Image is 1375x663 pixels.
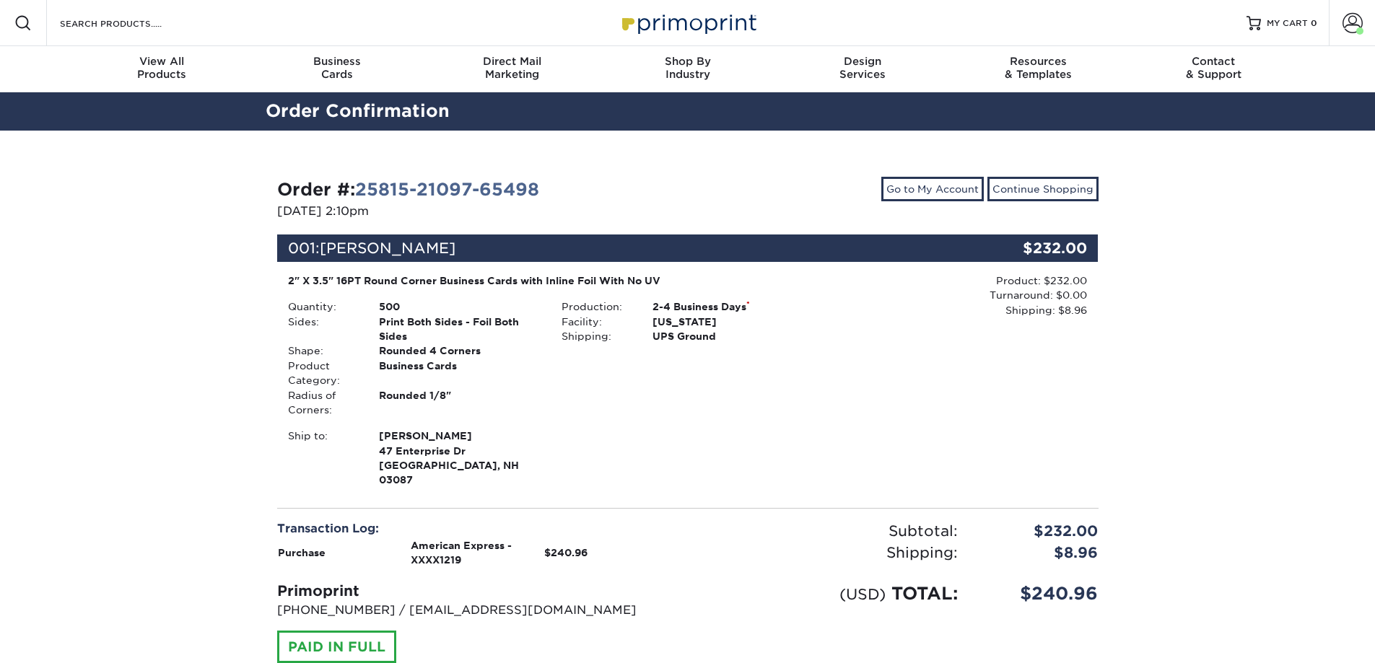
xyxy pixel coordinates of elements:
a: View AllProducts [74,46,250,92]
div: 2" X 3.5" 16PT Round Corner Business Cards with Inline Foil With No UV [288,273,814,288]
div: Business Cards [368,359,551,388]
div: & Support [1126,55,1301,81]
span: 0 [1311,18,1317,28]
span: Shop By [600,55,775,68]
h2: Order Confirmation [255,98,1121,125]
div: Sides: [277,315,368,344]
p: [PHONE_NUMBER] / [EMAIL_ADDRESS][DOMAIN_NAME] [277,602,677,619]
p: [DATE] 2:10pm [277,203,677,220]
div: Primoprint [277,580,677,602]
div: Shipping: [551,329,642,343]
div: $232.00 [961,234,1099,262]
div: & Templates [951,55,1126,81]
a: Resources& Templates [951,46,1126,92]
div: Subtotal: [688,520,969,542]
div: Radius of Corners: [277,388,368,418]
div: Services [775,55,951,81]
strong: Purchase [278,547,326,558]
div: Facility: [551,315,642,329]
div: 001: [277,234,961,262]
strong: American Express - XXXX1219 [411,540,512,566]
div: Transaction Log: [277,520,677,537]
span: Direct Mail [424,55,600,68]
div: 2-4 Business Days [642,299,824,314]
span: [PERSON_NAME] [379,429,540,443]
div: Rounded 1/8" [368,388,551,418]
a: DesignServices [775,46,951,92]
span: [PERSON_NAME] [320,240,455,257]
div: Product Category: [277,359,368,388]
div: Cards [249,55,424,81]
div: Industry [600,55,775,81]
a: Shop ByIndustry [600,46,775,92]
a: BusinessCards [249,46,424,92]
div: UPS Ground [642,329,824,343]
span: Business [249,55,424,68]
span: 47 Enterprise Dr [379,444,540,458]
div: 500 [368,299,551,314]
a: 25815-21097-65498 [355,179,539,200]
div: $232.00 [969,520,1109,542]
a: Contact& Support [1126,46,1301,92]
div: Shipping: [688,542,969,563]
span: Resources [951,55,1126,68]
a: Continue Shopping [987,177,1099,201]
span: MY CART [1267,17,1308,30]
a: Direct MailMarketing [424,46,600,92]
span: View All [74,55,250,68]
div: $240.96 [969,581,1109,607]
a: Go to My Account [881,177,984,201]
div: Shape: [277,343,368,358]
small: (USD) [839,585,886,603]
div: $8.96 [969,542,1109,563]
span: Design [775,55,951,68]
div: Product: $232.00 Turnaround: $0.00 Shipping: $8.96 [824,273,1087,317]
div: Rounded 4 Corners [368,343,551,358]
strong: [GEOGRAPHIC_DATA], NH 03087 [379,429,540,486]
img: Primoprint [616,7,760,38]
div: [US_STATE] [642,315,824,329]
div: Products [74,55,250,81]
div: Production: [551,299,642,314]
div: Marketing [424,55,600,81]
div: Print Both Sides - Foil Both Sides [368,315,551,344]
strong: Order #: [277,179,539,200]
strong: $240.96 [544,547,588,558]
div: Ship to: [277,429,368,488]
input: SEARCH PRODUCTS..... [58,14,199,32]
span: Contact [1126,55,1301,68]
span: TOTAL: [891,583,958,604]
div: Quantity: [277,299,368,314]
